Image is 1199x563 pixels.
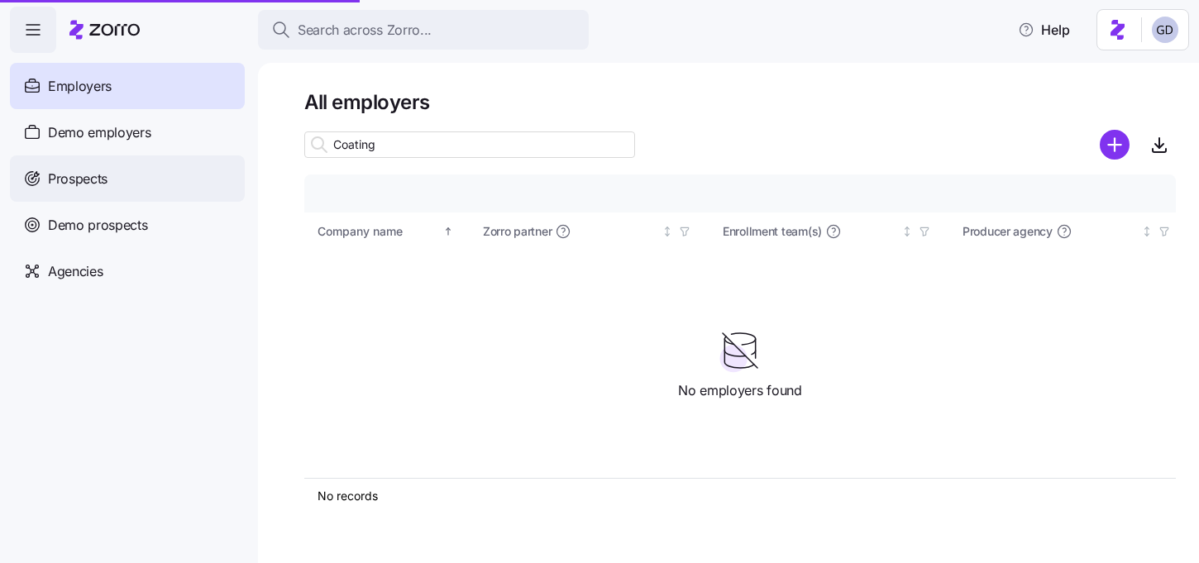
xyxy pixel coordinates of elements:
[298,20,432,41] span: Search across Zorro...
[10,109,245,155] a: Demo employers
[318,488,1022,504] div: No records
[1100,130,1130,160] svg: add icon
[48,76,112,97] span: Employers
[10,63,245,109] a: Employers
[470,212,709,250] th: Zorro partnerNot sorted
[1005,13,1083,46] button: Help
[662,226,673,237] div: Not sorted
[10,248,245,294] a: Agencies
[442,226,454,237] div: Sorted ascending
[48,122,151,143] span: Demo employers
[48,261,103,282] span: Agencies
[10,202,245,248] a: Demo prospects
[48,215,148,236] span: Demo prospects
[48,169,107,189] span: Prospects
[258,10,589,50] button: Search across Zorro...
[949,212,1189,250] th: Producer agencyNot sorted
[963,223,1053,240] span: Producer agency
[318,222,440,241] div: Company name
[723,223,822,240] span: Enrollment team(s)
[1152,17,1178,43] img: 68a7f73c8a3f673b81c40441e24bb121
[304,89,1176,115] h1: All employers
[483,223,552,240] span: Zorro partner
[304,131,635,158] input: Search employer
[709,212,949,250] th: Enrollment team(s)Not sorted
[304,212,470,250] th: Company nameSorted ascending
[10,155,245,202] a: Prospects
[1141,226,1153,237] div: Not sorted
[678,380,801,401] span: No employers found
[1018,20,1070,40] span: Help
[901,226,913,237] div: Not sorted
